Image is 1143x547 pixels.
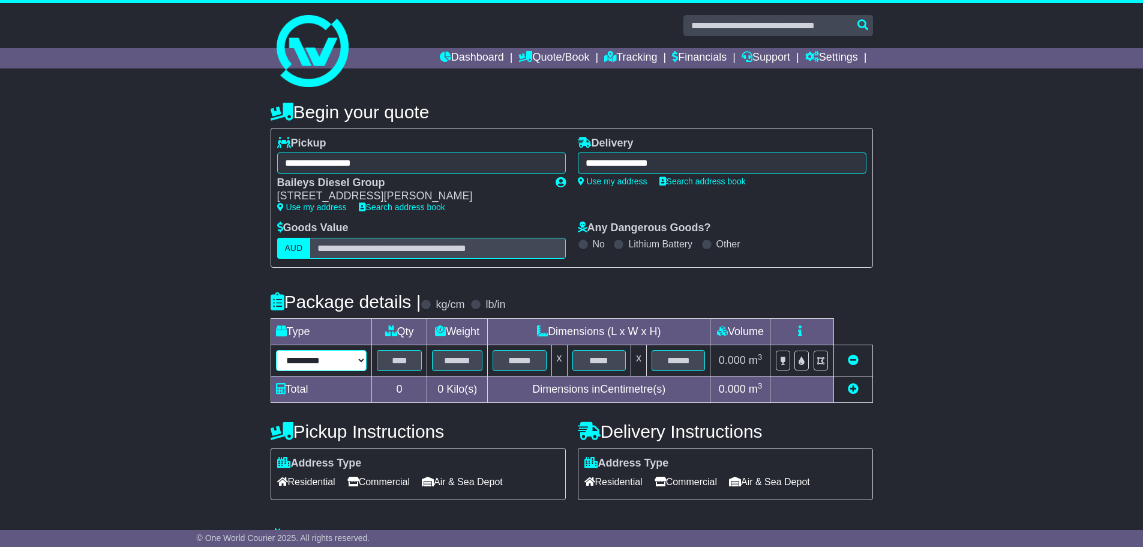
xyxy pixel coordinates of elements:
a: Support [742,48,790,68]
td: Dimensions (L x W x H) [488,318,710,345]
td: Total [271,376,371,402]
a: Dashboard [440,48,504,68]
td: Type [271,318,371,345]
a: Add new item [848,383,859,395]
label: Goods Value [277,222,349,235]
span: Residential [277,473,335,491]
h4: Begin your quote [271,102,873,122]
td: x [551,345,567,376]
h4: Pickup Instructions [271,422,566,441]
td: x [631,345,646,376]
span: Commercial [347,473,410,491]
a: Search address book [359,202,445,212]
div: Baileys Diesel Group [277,177,544,190]
td: Volume [710,318,770,345]
label: Pickup [277,137,326,150]
a: Tracking [604,48,657,68]
td: Qty [371,318,427,345]
td: Kilo(s) [427,376,488,402]
td: Weight [427,318,488,345]
span: Residential [584,473,643,491]
sup: 3 [758,381,763,390]
label: kg/cm [436,298,464,312]
a: Use my address [277,202,347,212]
h4: Delivery Instructions [578,422,873,441]
span: © One World Courier 2025. All rights reserved. [197,533,370,543]
h4: Warranty & Insurance [271,527,873,547]
a: Use my address [578,177,647,186]
span: m [749,354,763,366]
a: Search address book [659,177,746,186]
label: Any Dangerous Goods? [578,222,711,235]
td: 0 [371,376,427,402]
label: AUD [277,238,311,259]
a: Remove this item [848,354,859,366]
a: Financials [672,48,727,68]
span: 0.000 [719,354,746,366]
h4: Package details | [271,292,421,312]
span: Air & Sea Depot [729,473,810,491]
label: Delivery [578,137,634,150]
label: Lithium Battery [628,238,692,250]
label: lb/in [485,298,505,312]
label: Other [716,238,740,250]
span: 0 [437,383,443,395]
label: Address Type [584,457,669,470]
a: Settings [805,48,858,68]
span: Air & Sea Depot [422,473,503,491]
div: [STREET_ADDRESS][PERSON_NAME] [277,190,544,203]
label: No [593,238,605,250]
label: Address Type [277,457,362,470]
td: Dimensions in Centimetre(s) [488,376,710,402]
span: 0.000 [719,383,746,395]
sup: 3 [758,352,763,361]
span: m [749,383,763,395]
span: Commercial [655,473,717,491]
a: Quote/Book [518,48,589,68]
